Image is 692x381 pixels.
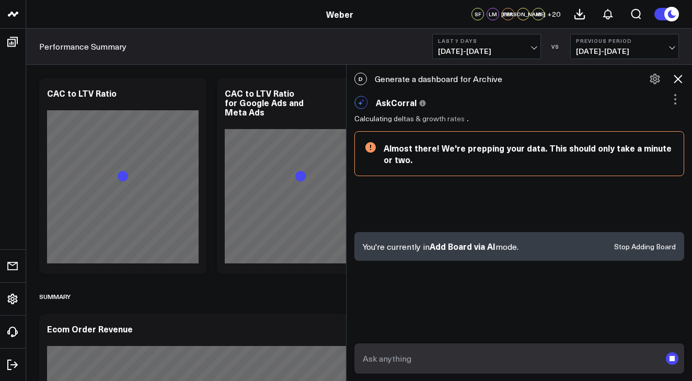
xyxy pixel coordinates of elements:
div: SF [471,8,484,20]
div: CAC to LTV Ratio [47,87,117,99]
div: [PERSON_NAME] [517,8,529,20]
div: JB [532,8,545,20]
button: Previous Period[DATE]-[DATE] [570,34,679,59]
button: Last 7 Days[DATE]-[DATE] [432,34,541,59]
div: LM [487,8,499,20]
span: + 20 [547,10,560,18]
div: Almost there! We're prepping your data. This should only take a minute or two. [384,142,673,165]
div: DM [502,8,514,20]
div: VS [546,43,565,50]
div: Calculating deltas & growth rates [354,114,476,123]
button: +20 [547,8,560,20]
span: [DATE] - [DATE] [576,47,673,55]
span: AskCorral [376,97,417,108]
span: Add Board via AI [430,240,495,252]
span: [DATE] - [DATE] [438,47,535,55]
div: Ecom Order Revenue [47,323,133,334]
div: CAC to LTV Ratio for Google Ads and Meta Ads [225,87,304,118]
div: Generate a dashboard for Archive [347,67,692,90]
div: Summary [39,284,71,308]
p: You're currently in mode. [363,240,518,252]
a: Performance Summary [39,41,126,52]
b: Last 7 Days [438,38,535,44]
a: Weber [326,8,353,20]
button: Stop Adding Board [614,243,676,250]
b: Previous Period [576,38,673,44]
span: D [354,73,367,85]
